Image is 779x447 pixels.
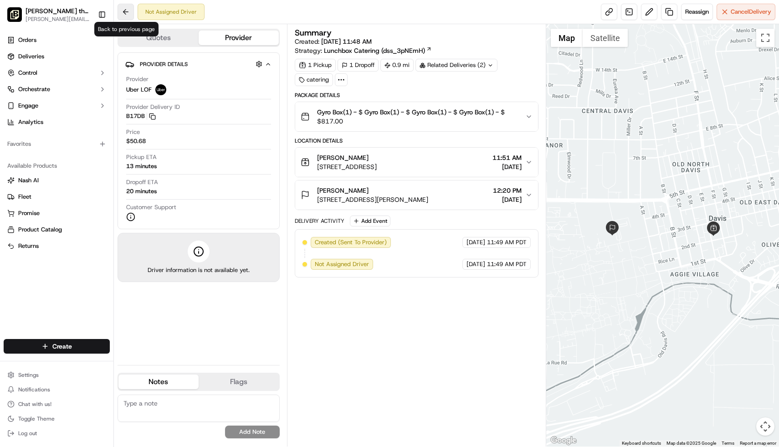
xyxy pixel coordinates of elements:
[295,46,432,55] div: Strategy:
[622,440,661,447] button: Keyboard shortcuts
[315,238,387,247] span: Created (Sent To Provider)
[9,133,16,140] div: 📗
[9,36,166,51] p: Welcome 👋
[722,441,734,446] a: Terms (opens in new tab)
[31,87,149,96] div: Start new chat
[24,59,164,68] input: Got a question? Start typing here...
[756,417,774,436] button: Map camera controls
[551,29,583,47] button: Show street map
[4,398,110,411] button: Chat with us!
[717,4,775,20] button: CancelDelivery
[4,49,110,64] a: Deliveries
[18,430,37,437] span: Log out
[126,86,152,94] span: Uber LOF
[295,29,332,37] h3: Summary
[548,435,579,447] a: Open this area in Google Maps (opens a new window)
[126,103,180,111] span: Provider Delivery ID
[4,339,110,354] button: Create
[126,112,156,120] button: B17DB
[125,57,272,72] button: Provider Details
[91,154,110,161] span: Pylon
[7,209,106,217] a: Promise
[4,159,110,173] div: Available Products
[7,176,106,185] a: Nash AI
[5,128,73,145] a: 📗Knowledge Base
[492,162,522,171] span: [DATE]
[7,226,106,234] a: Product Catalog
[86,132,146,141] span: API Documentation
[7,7,22,22] img: Nick the Greek (Davis)
[295,92,538,99] div: Package Details
[4,82,110,97] button: Orchestrate
[317,195,428,204] span: [STREET_ADDRESS][PERSON_NAME]
[317,117,505,126] span: $817.00
[4,173,110,188] button: Nash AI
[4,33,110,47] a: Orders
[18,102,38,110] span: Engage
[26,15,91,23] button: [PERSON_NAME][EMAIL_ADDRESS][PERSON_NAME][DOMAIN_NAME]
[493,195,522,204] span: [DATE]
[685,8,709,16] span: Reassign
[492,153,522,162] span: 11:51 AM
[126,137,146,145] span: $50.68
[4,115,110,129] a: Analytics
[18,209,40,217] span: Promise
[52,342,72,351] span: Create
[9,9,27,27] img: Nash
[315,260,369,268] span: Not Assigned Driver
[415,59,497,72] div: Related Deliveries (2)
[126,153,157,161] span: Pickup ETA
[466,260,485,268] span: [DATE]
[64,154,110,161] a: Powered byPylon
[18,415,55,422] span: Toggle Theme
[740,441,776,446] a: Report a map error
[126,203,176,211] span: Customer Support
[18,193,31,201] span: Fleet
[666,441,716,446] span: Map data ©2025 Google
[4,222,110,237] button: Product Catalog
[380,59,414,72] div: 0.9 mi
[118,375,199,389] button: Notes
[26,6,91,15] button: [PERSON_NAME] the Greek ([PERSON_NAME])
[4,412,110,425] button: Toggle Theme
[4,190,110,204] button: Fleet
[18,85,50,93] span: Orchestrate
[18,371,39,379] span: Settings
[317,186,369,195] span: [PERSON_NAME]
[681,4,713,20] button: Reassign
[18,226,62,234] span: Product Catalog
[73,128,150,145] a: 💻API Documentation
[548,435,579,447] img: Google
[155,84,166,95] img: uber-new-logo.jpeg
[317,162,377,171] span: [STREET_ADDRESS]
[18,69,37,77] span: Control
[118,31,199,45] button: Quotes
[4,427,110,440] button: Log out
[583,29,628,47] button: Show satellite imagery
[321,37,372,46] span: [DATE] 11:48 AM
[295,37,372,46] span: Created:
[7,193,106,201] a: Fleet
[18,401,51,408] span: Chat with us!
[7,242,106,250] a: Returns
[4,369,110,381] button: Settings
[466,238,485,247] span: [DATE]
[338,59,379,72] div: 1 Dropoff
[126,162,157,170] div: 13 minutes
[126,187,157,195] div: 20 minutes
[4,206,110,221] button: Promise
[199,375,279,389] button: Flags
[18,132,70,141] span: Knowledge Base
[18,386,50,393] span: Notifications
[295,73,333,86] div: catering
[295,59,336,72] div: 1 Pickup
[18,118,43,126] span: Analytics
[4,98,110,113] button: Engage
[493,186,522,195] span: 12:20 PM
[295,137,538,144] div: Location Details
[295,180,538,210] button: [PERSON_NAME][STREET_ADDRESS][PERSON_NAME]12:20 PM[DATE]
[126,128,140,136] span: Price
[9,87,26,103] img: 1736555255976-a54dd68f-1ca7-489b-9aae-adbdc363a1c4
